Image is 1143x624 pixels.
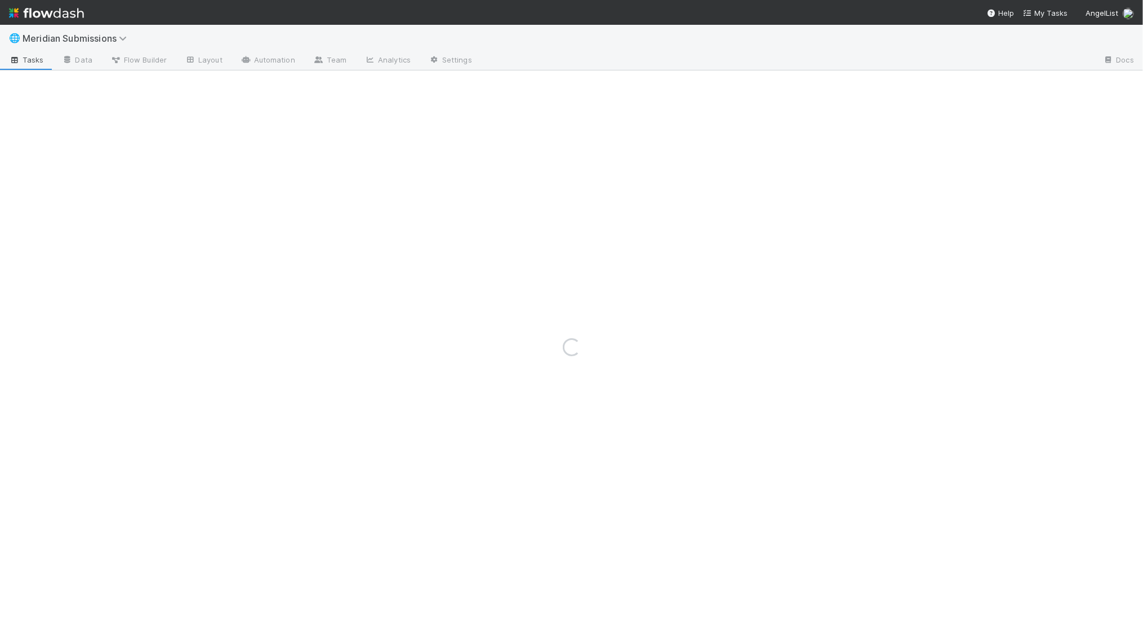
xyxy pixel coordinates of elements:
span: AngelList [1086,8,1118,17]
span: Meridian Submissions [23,33,132,44]
a: Settings [420,52,481,70]
span: Tasks [9,54,44,65]
div: Help [987,7,1014,19]
a: My Tasks [1023,7,1068,19]
a: Flow Builder [101,52,176,70]
a: Docs [1094,52,1143,70]
img: logo-inverted-e16ddd16eac7371096b0.svg [9,3,84,23]
a: Analytics [355,52,420,70]
a: Team [304,52,355,70]
a: Data [53,52,101,70]
a: Automation [232,52,304,70]
span: 🌐 [9,33,20,43]
a: Layout [176,52,232,70]
img: avatar_f32b584b-9fa7-42e4-bca2-ac5b6bf32423.png [1123,8,1134,19]
span: My Tasks [1023,8,1068,17]
span: Flow Builder [110,54,167,65]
